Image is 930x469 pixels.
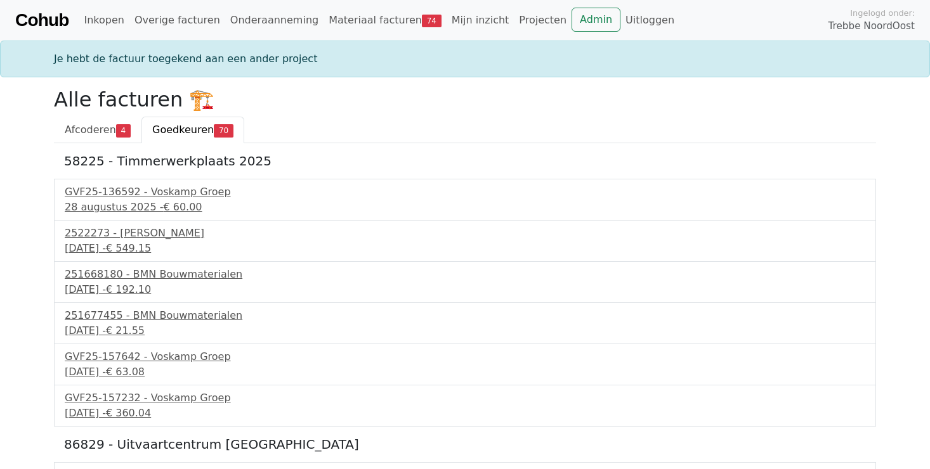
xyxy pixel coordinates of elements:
div: [DATE] - [65,282,865,297]
span: 70 [214,124,233,137]
div: GVF25-157642 - Voskamp Groep [65,349,865,364]
span: € 60.00 [163,201,202,213]
a: 251677455 - BMN Bouwmaterialen[DATE] -€ 21.55 [65,308,865,338]
a: Mijn inzicht [447,8,514,33]
div: [DATE] - [65,364,865,380]
a: Materiaal facturen74 [324,8,447,33]
span: Trebbe NoordOost [828,19,915,34]
div: 28 augustus 2025 - [65,200,865,215]
div: [DATE] - [65,406,865,421]
span: € 63.08 [106,366,145,378]
span: € 21.55 [106,324,145,337]
div: GVF25-136592 - Voskamp Groep [65,184,865,200]
h5: 86829 - Uitvaartcentrum [GEOGRAPHIC_DATA] [64,437,866,452]
a: Uitloggen [620,8,679,33]
a: GVF25-136592 - Voskamp Groep28 augustus 2025 -€ 60.00 [65,184,865,215]
a: 251668180 - BMN Bouwmaterialen[DATE] -€ 192.10 [65,267,865,297]
span: Goedkeuren [152,124,214,136]
span: Ingelogd onder: [850,7,915,19]
div: 251668180 - BMN Bouwmaterialen [65,267,865,282]
span: € 549.15 [106,242,151,254]
a: Inkopen [79,8,129,33]
a: Afcoderen4 [54,117,141,143]
span: € 192.10 [106,283,151,295]
div: GVF25-157232 - Voskamp Groep [65,390,865,406]
div: Je hebt de factuur toegekend aan een ander project [46,51,884,67]
div: [DATE] - [65,241,865,256]
span: 4 [116,124,131,137]
h2: Alle facturen 🏗️ [54,87,876,112]
div: 251677455 - BMN Bouwmaterialen [65,308,865,323]
div: 2522273 - [PERSON_NAME] [65,226,865,241]
span: Afcoderen [65,124,116,136]
a: Overige facturen [129,8,225,33]
a: GVF25-157232 - Voskamp Groep[DATE] -€ 360.04 [65,390,865,421]
a: Cohub [15,5,69,35]
span: € 360.04 [106,407,151,419]
a: GVF25-157642 - Voskamp Groep[DATE] -€ 63.08 [65,349,865,380]
h5: 58225 - Timmerwerkplaats 2025 [64,153,866,169]
div: [DATE] - [65,323,865,338]
a: Goedkeuren70 [141,117,244,143]
a: 2522273 - [PERSON_NAME][DATE] -€ 549.15 [65,226,865,256]
a: Admin [572,8,620,32]
span: 74 [422,15,442,27]
a: Projecten [514,8,572,33]
a: Onderaanneming [225,8,324,33]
